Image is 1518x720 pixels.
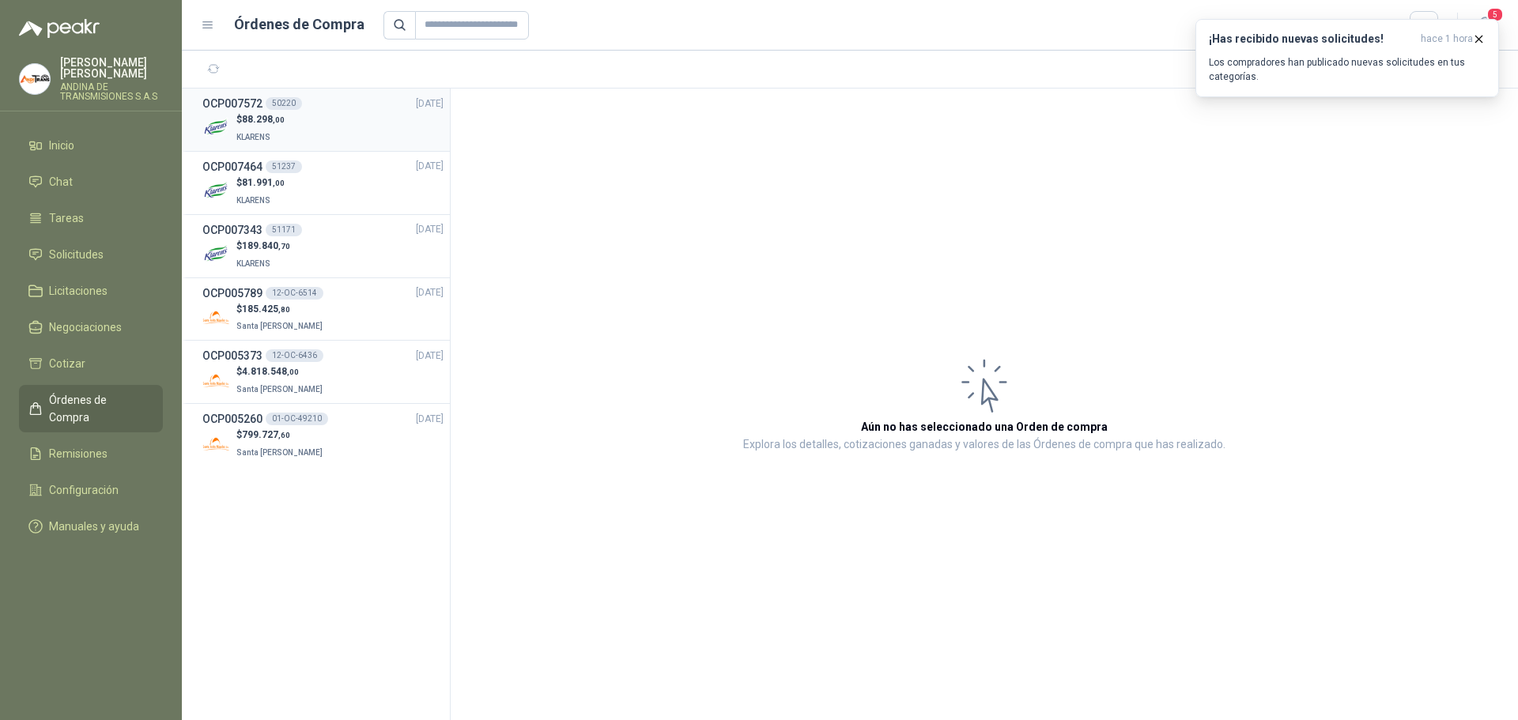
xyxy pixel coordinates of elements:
[1471,11,1499,40] button: 5
[236,196,270,205] span: KLARENS
[242,240,290,251] span: 189.840
[49,355,85,372] span: Cotizar
[49,391,148,426] span: Órdenes de Compra
[236,133,270,141] span: KLARENS
[202,410,262,428] h3: OCP005260
[49,173,73,190] span: Chat
[861,418,1108,435] h3: Aún no has seleccionado una Orden de compra
[19,511,163,541] a: Manuales y ayuda
[416,285,444,300] span: [DATE]
[49,518,139,535] span: Manuales y ayuda
[266,160,302,173] div: 51237
[202,95,444,145] a: OCP00757250220[DATE] Company Logo$88.298,00KLARENS
[236,239,290,254] p: $
[416,349,444,364] span: [DATE]
[19,19,100,38] img: Logo peakr
[266,413,328,425] div: 01-OC-49210
[49,137,74,154] span: Inicio
[266,349,323,362] div: 12-OC-6436
[1486,7,1504,22] span: 5
[416,412,444,427] span: [DATE]
[416,159,444,174] span: [DATE]
[236,112,285,127] p: $
[242,303,290,315] span: 185.425
[202,158,262,175] h3: OCP007464
[266,287,323,300] div: 12-OC-6514
[743,435,1225,454] p: Explora los detalles, cotizaciones ganadas y valores de las Órdenes de compra que has realizado.
[202,347,262,364] h3: OCP005373
[242,429,290,440] span: 799.727
[202,115,230,142] img: Company Logo
[60,82,163,101] p: ANDINA DE TRANSMISIONES S.A.S
[49,246,104,263] span: Solicitudes
[236,428,326,443] p: $
[202,410,444,460] a: OCP00526001-OC-49210[DATE] Company Logo$799.727,60Santa [PERSON_NAME]
[234,13,364,36] h1: Órdenes de Compra
[19,203,163,233] a: Tareas
[236,364,326,379] p: $
[236,175,285,190] p: $
[273,115,285,124] span: ,00
[202,95,262,112] h3: OCP007572
[266,224,302,236] div: 51171
[19,475,163,505] a: Configuración
[60,57,163,79] p: [PERSON_NAME] [PERSON_NAME]
[287,368,299,376] span: ,00
[19,167,163,197] a: Chat
[236,448,323,457] span: Santa [PERSON_NAME]
[202,241,230,269] img: Company Logo
[1421,32,1473,46] span: hace 1 hora
[202,221,262,239] h3: OCP007343
[278,242,290,251] span: ,70
[242,114,285,125] span: 88.298
[416,222,444,237] span: [DATE]
[20,64,50,94] img: Company Logo
[19,239,163,270] a: Solicitudes
[236,259,270,268] span: KLARENS
[202,221,444,271] a: OCP00734351171[DATE] Company Logo$189.840,70KLARENS
[19,439,163,469] a: Remisiones
[202,178,230,205] img: Company Logo
[202,367,230,394] img: Company Logo
[49,445,108,462] span: Remisiones
[49,209,84,227] span: Tareas
[236,302,326,317] p: $
[19,349,163,379] a: Cotizar
[202,285,444,334] a: OCP00578912-OC-6514[DATE] Company Logo$185.425,80Santa [PERSON_NAME]
[1209,55,1486,84] p: Los compradores han publicado nuevas solicitudes en tus categorías.
[49,282,108,300] span: Licitaciones
[266,97,302,110] div: 50220
[19,276,163,306] a: Licitaciones
[1195,19,1499,97] button: ¡Has recibido nuevas solicitudes!hace 1 hora Los compradores han publicado nuevas solicitudes en ...
[242,177,285,188] span: 81.991
[416,96,444,111] span: [DATE]
[242,366,299,377] span: 4.818.548
[49,481,119,499] span: Configuración
[19,130,163,160] a: Inicio
[278,305,290,314] span: ,80
[49,319,122,336] span: Negociaciones
[278,431,290,439] span: ,60
[236,385,323,394] span: Santa [PERSON_NAME]
[273,179,285,187] span: ,00
[202,285,262,302] h3: OCP005789
[236,322,323,330] span: Santa [PERSON_NAME]
[19,385,163,432] a: Órdenes de Compra
[202,158,444,208] a: OCP00746451237[DATE] Company Logo$81.991,00KLARENS
[202,347,444,397] a: OCP00537312-OC-6436[DATE] Company Logo$4.818.548,00Santa [PERSON_NAME]
[202,430,230,458] img: Company Logo
[19,312,163,342] a: Negociaciones
[1209,32,1414,46] h3: ¡Has recibido nuevas solicitudes!
[202,303,230,331] img: Company Logo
